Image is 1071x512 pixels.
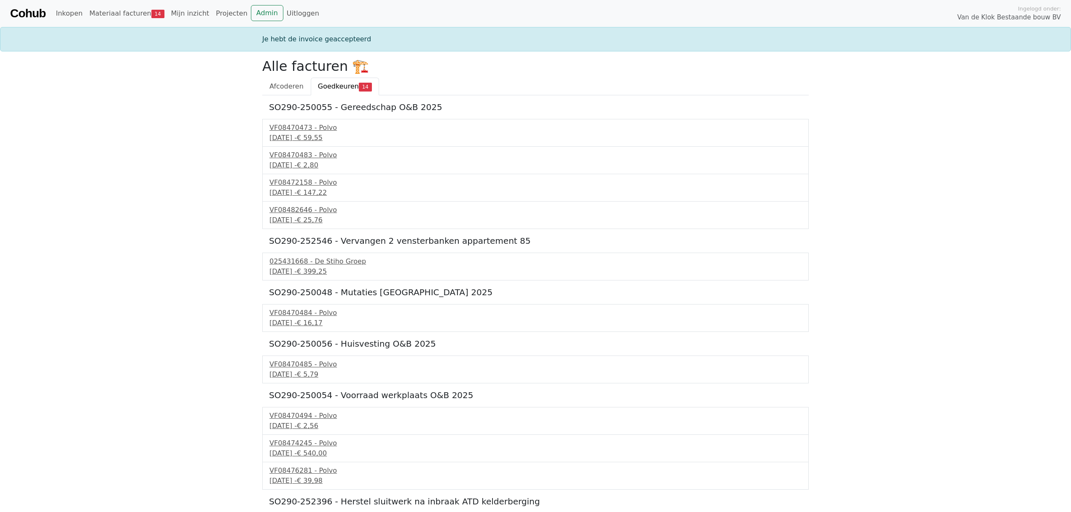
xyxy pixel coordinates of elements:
span: € 399,25 [297,267,327,275]
span: € 147,22 [297,189,327,197]
div: VF08470483 - Polvo [269,150,802,160]
a: VF08472158 - Polvo[DATE] -€ 147,22 [269,178,802,198]
h5: SO290-250054 - Voorraad werkplaats O&B 2025 [269,390,802,400]
a: Materiaal facturen14 [86,5,168,22]
a: VF08470484 - Polvo[DATE] -€ 16,17 [269,308,802,328]
span: € 2,80 [297,161,318,169]
a: VF08482646 - Polvo[DATE] -€ 25,76 [269,205,802,225]
div: [DATE] - [269,448,802,458]
div: [DATE] - [269,188,802,198]
h5: SO290-250056 - Huisvesting O&B 2025 [269,339,802,349]
div: Je hebt de invoice geaccepteerd [257,34,814,44]
span: € 25,76 [297,216,323,224]
a: Admin [251,5,283,21]
span: € 2,56 [297,422,318,430]
span: Goedkeuren [318,82,359,90]
div: VF08476281 - Polvo [269,466,802,476]
div: [DATE] - [269,421,802,431]
a: VF08476281 - Polvo[DATE] -€ 39,98 [269,466,802,486]
div: VF08482646 - Polvo [269,205,802,215]
a: Inkopen [52,5,86,22]
a: 025431668 - De Stiho Groep[DATE] -€ 399,25 [269,256,802,277]
div: [DATE] - [269,160,802,170]
div: [DATE] - [269,476,802,486]
span: 14 [359,83,372,91]
span: € 39,98 [297,477,323,485]
span: € 59,55 [297,134,323,142]
div: VF08472158 - Polvo [269,178,802,188]
span: Van de Klok Bestaande bouw BV [957,13,1061,22]
a: Uitloggen [283,5,323,22]
a: VF08470483 - Polvo[DATE] -€ 2,80 [269,150,802,170]
div: VF08470484 - Polvo [269,308,802,318]
h5: SO290-250048 - Mutaties [GEOGRAPHIC_DATA] 2025 [269,287,802,297]
div: VF08470494 - Polvo [269,411,802,421]
span: Afcoderen [269,82,304,90]
a: VF08470473 - Polvo[DATE] -€ 59,55 [269,123,802,143]
div: VF08470485 - Polvo [269,359,802,369]
h2: Alle facturen 🏗️ [262,58,809,74]
h5: SO290-252546 - Vervangen 2 vensterbanken appartement 85 [269,236,802,246]
div: 025431668 - De Stiho Groep [269,256,802,267]
div: VF08474245 - Polvo [269,438,802,448]
span: Ingelogd onder: [1018,5,1061,13]
div: [DATE] - [269,267,802,277]
span: 14 [151,10,164,18]
h5: SO290-250055 - Gereedschap O&B 2025 [269,102,802,112]
a: Mijn inzicht [168,5,213,22]
a: Cohub [10,3,46,24]
h5: SO290-252396 - Herstel sluitwerk na inbraak ATD kelderberging [269,496,802,507]
div: [DATE] - [269,133,802,143]
span: € 16,17 [297,319,323,327]
a: Afcoderen [262,78,311,95]
div: VF08470473 - Polvo [269,123,802,133]
div: [DATE] - [269,369,802,380]
div: [DATE] - [269,215,802,225]
a: Projecten [213,5,251,22]
span: € 5,79 [297,370,318,378]
div: [DATE] - [269,318,802,328]
a: VF08470485 - Polvo[DATE] -€ 5,79 [269,359,802,380]
a: VF08470494 - Polvo[DATE] -€ 2,56 [269,411,802,431]
a: VF08474245 - Polvo[DATE] -€ 540,00 [269,438,802,458]
span: € 540,00 [297,449,327,457]
a: Goedkeuren14 [311,78,379,95]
